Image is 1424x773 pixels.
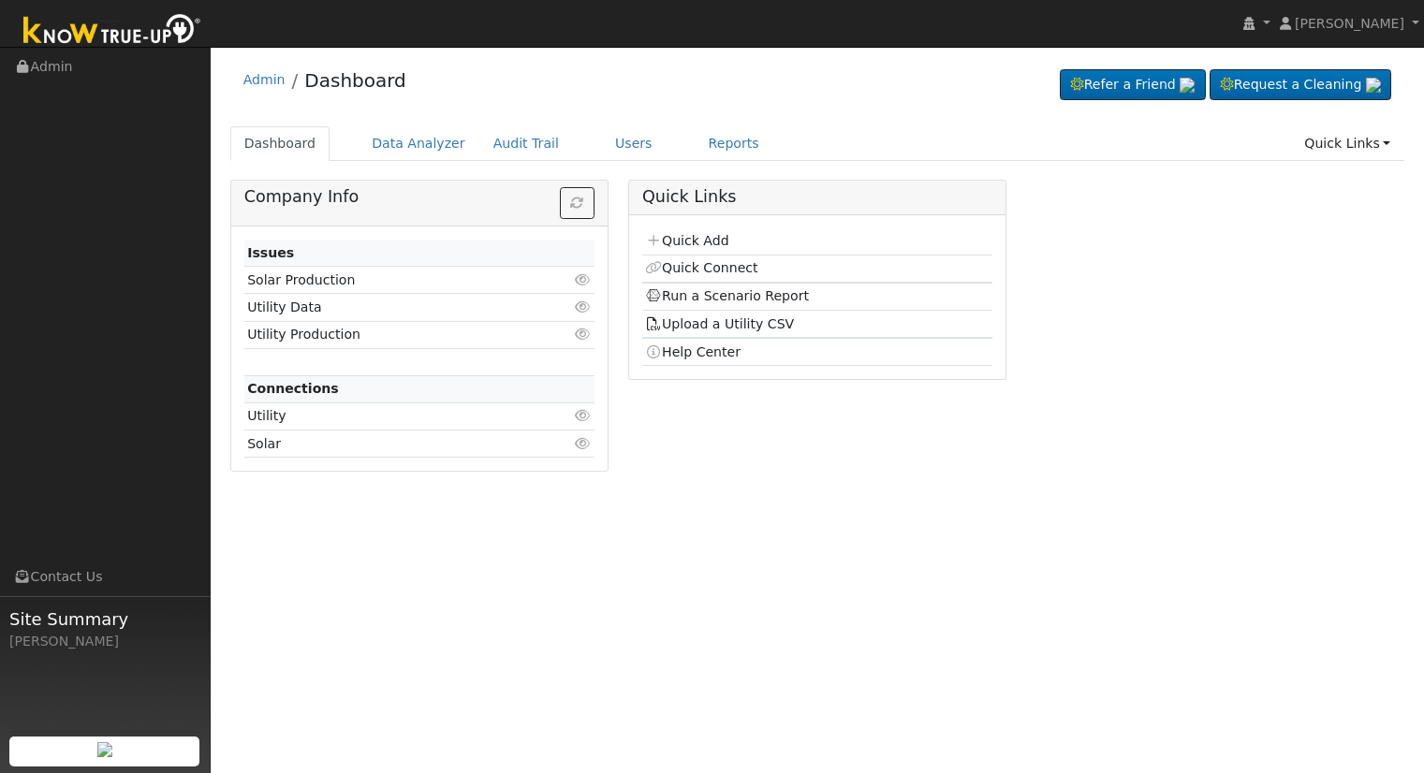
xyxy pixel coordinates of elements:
i: Click to view [575,437,592,450]
a: Quick Connect [645,260,757,275]
strong: Connections [247,381,339,396]
img: Know True-Up [14,10,211,52]
td: Utility Production [244,321,538,348]
a: Data Analyzer [358,126,479,161]
a: Run a Scenario Report [645,288,809,303]
a: Quick Links [1290,126,1404,161]
a: Users [601,126,667,161]
a: Dashboard [230,126,330,161]
img: retrieve [1180,78,1195,93]
a: Admin [243,72,286,87]
span: Site Summary [9,606,200,632]
div: [PERSON_NAME] [9,632,200,651]
a: Quick Add [645,233,728,248]
strong: Issues [247,245,294,260]
i: Click to view [575,328,592,341]
td: Solar [244,430,538,458]
a: Request a Cleaning [1210,69,1391,101]
a: Help Center [645,344,741,359]
a: Dashboard [304,69,406,92]
i: Click to view [575,300,592,314]
img: retrieve [1366,78,1381,93]
a: Upload a Utility CSV [645,316,794,331]
td: Utility [244,402,538,430]
i: Click to view [575,409,592,422]
span: [PERSON_NAME] [1295,16,1404,31]
img: retrieve [97,742,112,757]
h5: Quick Links [642,187,992,207]
a: Audit Trail [479,126,573,161]
i: Click to view [575,273,592,286]
a: Reports [695,126,773,161]
td: Solar Production [244,267,538,294]
h5: Company Info [244,187,595,207]
td: Utility Data [244,294,538,321]
a: Refer a Friend [1060,69,1206,101]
